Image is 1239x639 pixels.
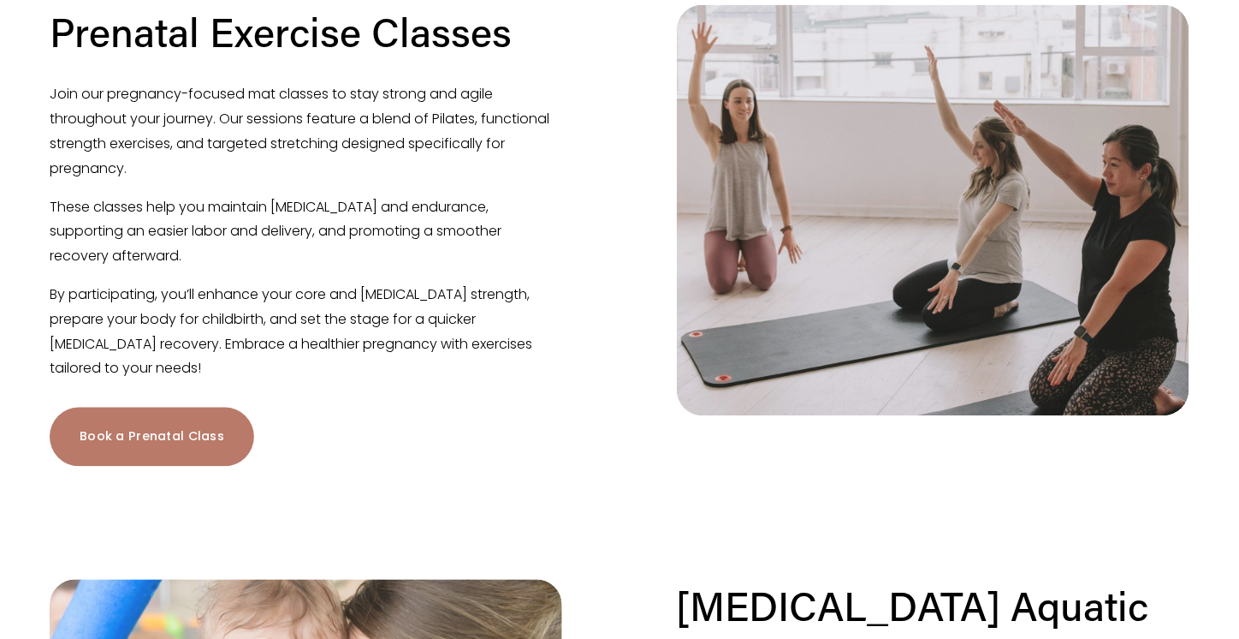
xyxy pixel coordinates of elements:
[50,5,512,57] h2: Prenatal Exercise Classes
[50,196,562,270] p: These classes help you maintain [MEDICAL_DATA] and endurance, supporting an easier labor and deli...
[50,284,562,382] p: By participating, you’ll enhance your core and [MEDICAL_DATA] strength, prepare your body for chi...
[50,83,562,182] p: Join our pregnancy-focused mat classes to stay strong and agile throughout your journey. Our sess...
[50,408,254,467] a: Book a Prenatal Class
